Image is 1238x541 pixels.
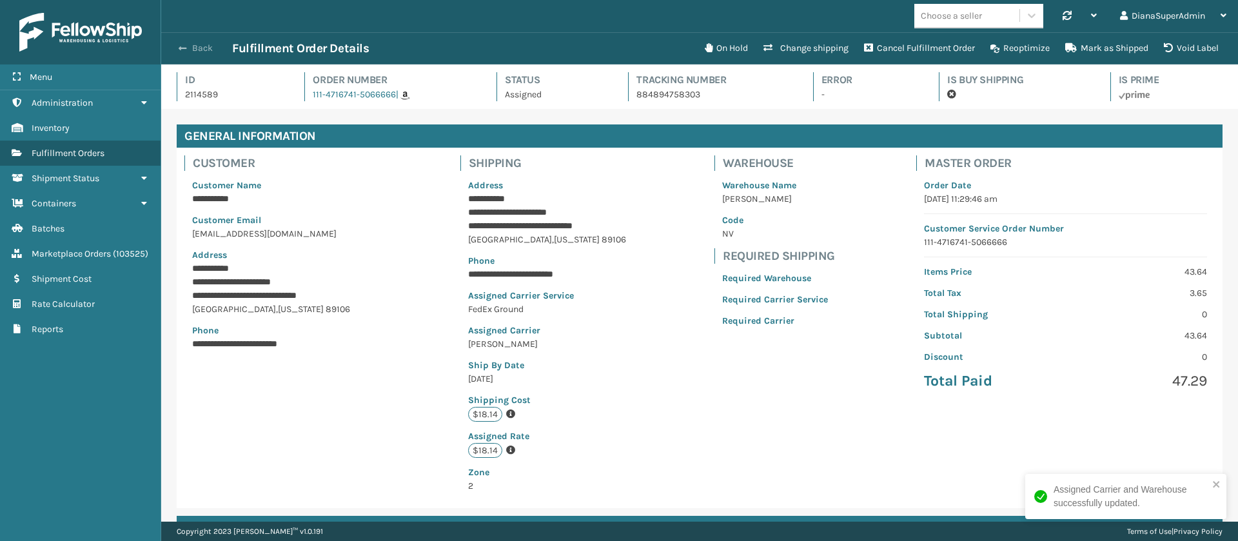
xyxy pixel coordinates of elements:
[232,41,369,56] h3: Fulfillment Order Details
[32,173,99,184] span: Shipment Status
[469,155,634,171] h4: Shipping
[468,302,626,316] p: FedEx Ground
[856,35,983,61] button: Cancel Fulfillment Order
[924,350,1057,364] p: Discount
[505,72,605,88] h4: Status
[468,372,626,386] p: [DATE]
[177,124,1223,148] h4: General Information
[763,43,772,52] i: Change shipping
[1054,483,1208,510] div: Assigned Carrier and Warehouse successfully updated.
[821,88,916,101] p: -
[983,35,1057,61] button: Reoptimize
[552,234,554,245] span: ,
[313,89,396,100] a: 111-4716741-5066666
[821,72,916,88] h4: Error
[636,72,789,88] h4: Tracking Number
[173,43,232,54] button: Back
[924,179,1207,192] p: Order Date
[276,304,278,315] span: ,
[468,324,626,337] p: Assigned Carrier
[722,293,828,306] p: Required Carrier Service
[32,299,95,310] span: Rate Calculator
[722,179,828,192] p: Warehouse Name
[924,235,1207,249] p: 111-4716741-5066666
[1074,286,1207,300] p: 3.65
[505,88,605,101] p: Assigned
[30,72,52,83] span: Menu
[468,429,626,443] p: Assigned Rate
[468,466,626,491] span: 2
[396,89,398,100] span: |
[32,223,64,234] span: Batches
[924,222,1207,235] p: Customer Service Order Number
[185,72,281,88] h4: Id
[396,89,409,100] a: |
[468,289,626,302] p: Assigned Carrier Service
[32,273,92,284] span: Shipment Cost
[924,192,1207,206] p: [DATE] 11:29:46 am
[864,43,873,52] i: Cancel Fulfillment Order
[192,213,371,227] p: Customer Email
[177,522,323,541] p: Copyright 2023 [PERSON_NAME]™ v 1.0.191
[697,35,756,61] button: On Hold
[192,227,371,241] p: [EMAIL_ADDRESS][DOMAIN_NAME]
[192,179,371,192] p: Customer Name
[177,516,1223,539] h4: Labels
[113,248,148,259] span: ( 103525 )
[468,359,626,372] p: Ship By Date
[468,337,626,351] p: [PERSON_NAME]
[924,308,1057,321] p: Total Shipping
[1074,371,1207,391] p: 47.29
[468,393,626,407] p: Shipping Cost
[1119,72,1223,88] h4: Is Prime
[990,44,999,54] i: Reoptimize
[468,407,502,422] p: $18.14
[1074,329,1207,342] p: 43.64
[192,304,276,315] span: [GEOGRAPHIC_DATA]
[1212,479,1221,491] button: close
[1074,308,1207,321] p: 0
[326,304,350,315] span: 89106
[192,250,227,261] span: Address
[185,88,281,101] p: 2114589
[1057,35,1156,61] button: Mark as Shipped
[468,466,626,479] p: Zone
[313,72,473,88] h4: Order Number
[722,314,828,328] p: Required Carrier
[1065,43,1077,52] i: Mark as Shipped
[32,148,104,159] span: Fulfillment Orders
[723,155,836,171] h4: Warehouse
[924,286,1057,300] p: Total Tax
[722,227,828,241] p: NV
[468,254,626,268] p: Phone
[468,443,502,458] p: $18.14
[1074,350,1207,364] p: 0
[192,324,371,337] p: Phone
[32,123,70,133] span: Inventory
[32,248,111,259] span: Marketplace Orders
[924,265,1057,279] p: Items Price
[722,213,828,227] p: Code
[705,43,712,52] i: On Hold
[554,234,600,245] span: [US_STATE]
[636,88,789,101] p: 884894758303
[722,271,828,285] p: Required Warehouse
[1156,35,1226,61] button: Void Label
[19,13,142,52] img: logo
[602,234,626,245] span: 89106
[722,192,828,206] p: [PERSON_NAME]
[1164,43,1173,52] i: VOIDLABEL
[723,248,836,264] h4: Required Shipping
[1074,265,1207,279] p: 43.64
[924,329,1057,342] p: Subtotal
[32,324,63,335] span: Reports
[32,198,76,209] span: Containers
[925,155,1215,171] h4: Master Order
[32,97,93,108] span: Administration
[947,72,1086,88] h4: Is Buy Shipping
[193,155,379,171] h4: Customer
[756,35,856,61] button: Change shipping
[278,304,324,315] span: [US_STATE]
[924,371,1057,391] p: Total Paid
[468,180,503,191] span: Address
